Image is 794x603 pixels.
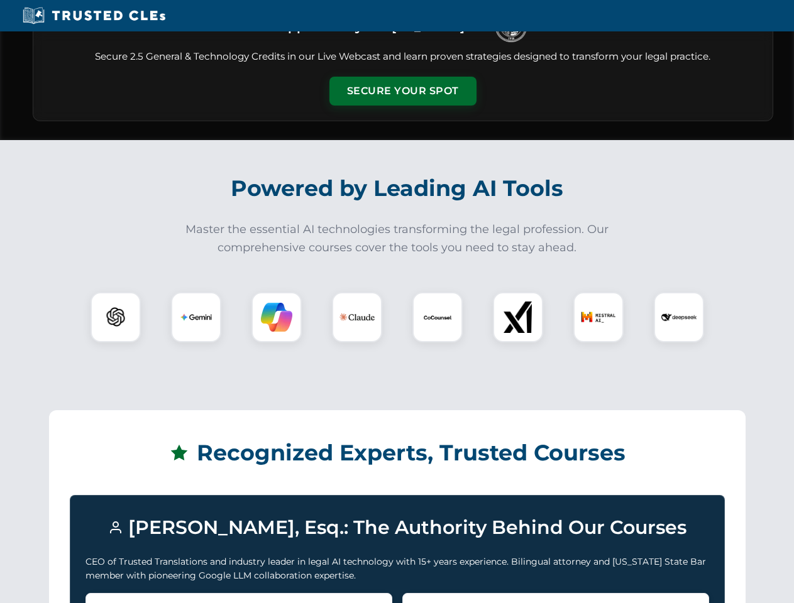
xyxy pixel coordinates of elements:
[332,292,382,342] div: Claude
[85,511,709,545] h3: [PERSON_NAME], Esq.: The Authority Behind Our Courses
[329,77,477,106] button: Secure Your Spot
[261,301,292,333] img: Copilot Logo
[180,301,212,333] img: Gemini Logo
[661,300,697,335] img: DeepSeek Logo
[412,292,463,342] div: CoCounsel
[493,292,543,342] div: xAI
[91,292,141,342] div: ChatGPT
[70,431,725,475] h2: Recognized Experts, Trusted Courses
[49,166,746,210] h2: Powered by Leading AI Tools
[177,220,617,257] p: Master the essential AI technologies transforming the legal profession. Our comprehensive courses...
[339,300,375,335] img: Claude Logo
[97,299,134,335] img: ChatGPT Logo
[48,50,758,64] p: Secure 2.5 General & Technology Credits in our Live Webcast and learn proven strategies designed ...
[654,292,704,342] div: DeepSeek
[251,292,302,342] div: Copilot
[422,301,453,333] img: CoCounsel Logo
[573,292,624,342] div: Mistral AI
[19,6,169,25] img: Trusted CLEs
[581,300,616,335] img: Mistral AI Logo
[502,301,534,333] img: xAI Logo
[171,292,221,342] div: Gemini
[85,555,709,583] p: CEO of Trusted Translations and industry leader in legal AI technology with 15+ years experience....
